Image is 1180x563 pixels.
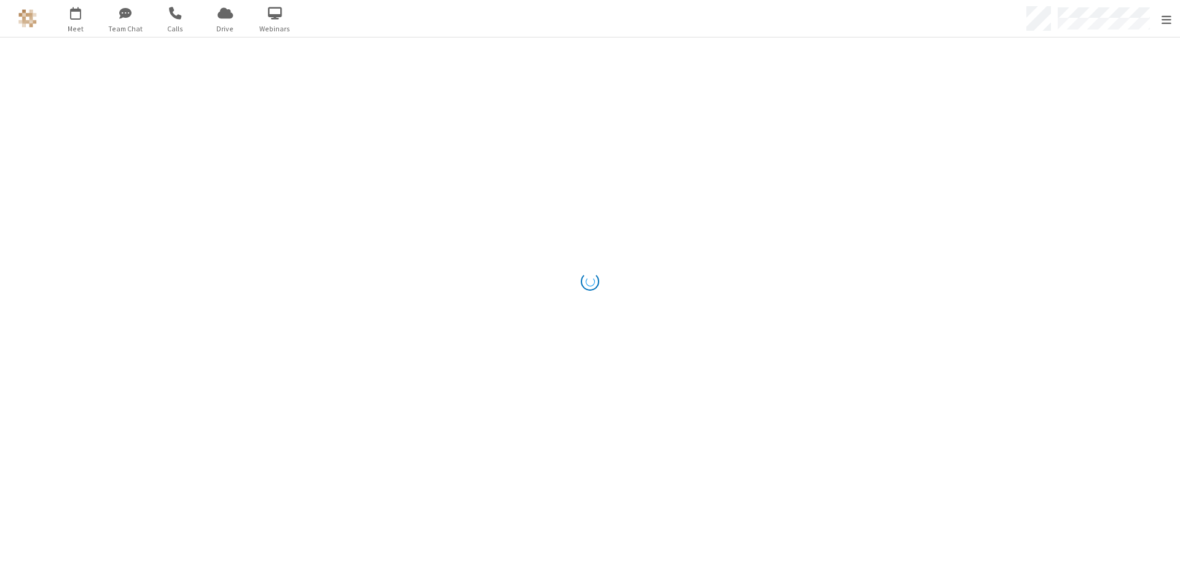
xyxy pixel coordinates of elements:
[152,23,199,34] span: Calls
[53,23,99,34] span: Meet
[202,23,248,34] span: Drive
[103,23,149,34] span: Team Chat
[252,23,298,34] span: Webinars
[18,9,37,28] img: QA Selenium DO NOT DELETE OR CHANGE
